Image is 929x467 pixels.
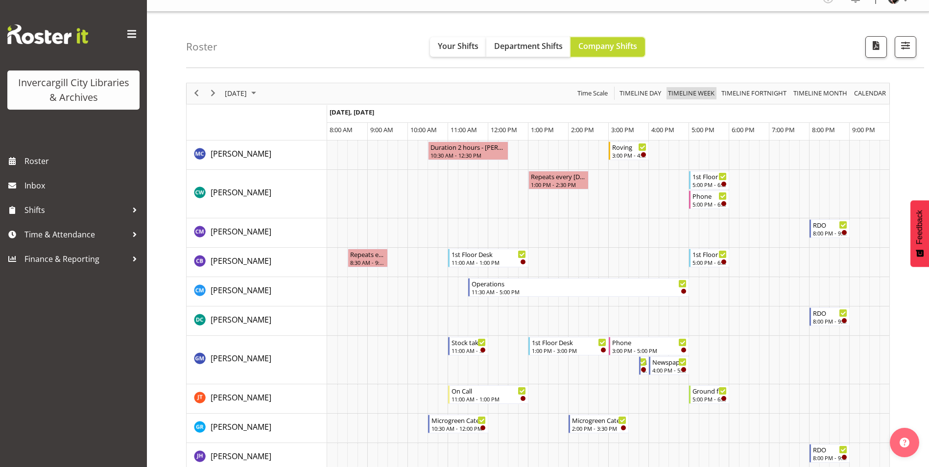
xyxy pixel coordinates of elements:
span: calendar [853,87,887,99]
div: 1st Floor Desk [532,337,606,347]
span: [PERSON_NAME] [211,421,271,432]
div: Phone [692,191,727,201]
span: [PERSON_NAME] [211,256,271,266]
button: Next [207,87,220,99]
div: Cindy Mulrooney"s event - Operations Begin From Friday, October 3, 2025 at 11:30:00 AM GMT+13:00 ... [468,278,689,297]
div: Catherine Wilson"s event - Phone Begin From Friday, October 3, 2025 at 5:00:00 PM GMT+13:00 Ends ... [689,190,729,209]
div: Gabriel McKay Smith"s event - New book tagging Begin From Friday, October 3, 2025 at 3:45:00 PM G... [639,356,649,375]
td: Aurora Catu resource [187,140,327,170]
td: Chris Broad resource [187,248,327,277]
span: Timeline Day [619,87,662,99]
td: Glen Tomlinson resource [187,384,327,414]
button: Previous [190,87,203,99]
div: previous period [188,83,205,104]
div: 10:30 AM - 12:00 PM [431,424,486,432]
span: 4:00 PM [651,125,674,134]
span: Timeline Fortnight [720,87,787,99]
div: 11:30 AM - 5:00 PM [472,288,687,296]
span: 8:00 AM [330,125,353,134]
div: Roving [612,142,646,152]
div: Catherine Wilson"s event - 1st Floor Desk Begin From Friday, October 3, 2025 at 5:00:00 PM GMT+13... [689,171,729,189]
span: [PERSON_NAME] [211,314,271,325]
div: 5:00 PM - 6:00 PM [692,258,727,266]
span: Time & Attendance [24,227,127,242]
div: 5:00 PM - 6:00 PM [692,395,727,403]
span: 9:00 AM [370,125,393,134]
div: Microgreen Caterpillars [572,415,626,425]
div: 1:00 PM - 2:30 PM [531,181,586,188]
span: Your Shifts [438,41,478,51]
span: 11:00 AM [451,125,477,134]
div: 3:00 PM - 4:00 PM [612,151,646,159]
div: Duration 2 hours - [PERSON_NAME] [430,142,506,152]
div: Newspapers [652,357,687,367]
td: Chamique Mamolo resource [187,218,327,248]
span: 3:00 PM [611,125,634,134]
span: 6:00 PM [732,125,755,134]
button: Company Shifts [571,37,645,57]
div: RDO [813,220,847,230]
span: Department Shifts [494,41,563,51]
span: [PERSON_NAME] [211,148,271,159]
div: Chamique Mamolo"s event - RDO Begin From Friday, October 3, 2025 at 8:00:00 PM GMT+13:00 Ends At ... [810,219,850,238]
span: Shifts [24,203,127,217]
div: 10:30 AM - 12:30 PM [430,151,506,159]
div: 1st Floor Desk [692,249,727,259]
span: Roster [24,154,142,168]
div: Jill Harpur"s event - RDO Begin From Friday, October 3, 2025 at 8:00:00 PM GMT+13:00 Ends At Frid... [810,444,850,463]
td: Catherine Wilson resource [187,170,327,218]
span: [DATE] [224,87,248,99]
img: Rosterit website logo [7,24,88,44]
span: Timeline Month [792,87,848,99]
div: 5:00 PM - 6:00 PM [692,181,727,188]
div: 3:00 PM - 5:00 PM [612,347,687,354]
div: Invercargill City Libraries & Archives [17,75,130,105]
a: [PERSON_NAME] [211,187,271,198]
span: Company Shifts [578,41,637,51]
div: Aurora Catu"s event - Roving Begin From Friday, October 3, 2025 at 3:00:00 PM GMT+13:00 Ends At F... [609,141,649,160]
span: 5:00 PM [691,125,715,134]
div: Chris Broad"s event - 1st Floor Desk Begin From Friday, October 3, 2025 at 11:00:00 AM GMT+13:00 ... [448,249,528,267]
span: Time Scale [576,87,609,99]
div: 8:00 PM - 9:00 PM [813,229,847,237]
a: [PERSON_NAME] [211,226,271,237]
div: Glen Tomlinson"s event - On Call Begin From Friday, October 3, 2025 at 11:00:00 AM GMT+13:00 Ends... [448,385,528,404]
button: Your Shifts [430,37,486,57]
div: October 3, 2025 [221,83,262,104]
div: New book tagging [643,357,647,367]
div: 1:00 PM - 3:00 PM [532,347,606,354]
div: Phone [612,337,687,347]
td: Gabriel McKay Smith resource [187,336,327,384]
span: Timeline Week [667,87,715,99]
td: Grace Roscoe-Squires resource [187,414,327,443]
div: 4:00 PM - 5:00 PM [652,366,687,374]
a: [PERSON_NAME] [211,392,271,403]
span: 8:00 PM [812,125,835,134]
div: 1st Floor Desk [692,171,727,181]
span: Finance & Reporting [24,252,127,266]
div: RDO [813,444,847,454]
div: Grace Roscoe-Squires"s event - Microgreen Caterpillars Begin From Friday, October 3, 2025 at 2:00... [569,415,629,433]
span: 7:00 PM [772,125,795,134]
td: Donald Cunningham resource [187,306,327,336]
a: [PERSON_NAME] [211,450,271,462]
div: Grace Roscoe-Squires"s event - Microgreen Caterpillars Begin From Friday, October 3, 2025 at 10:3... [428,415,488,433]
button: Timeline Week [667,87,716,99]
div: Glen Tomlinson"s event - Ground floor Help Desk Begin From Friday, October 3, 2025 at 5:00:00 PM ... [689,385,729,404]
button: Filter Shifts [895,36,916,58]
span: 2:00 PM [571,125,594,134]
div: Gabriel McKay Smith"s event - Newspapers Begin From Friday, October 3, 2025 at 4:00:00 PM GMT+13:... [649,356,689,375]
button: Feedback - Show survey [910,200,929,267]
span: [DATE], [DATE] [330,108,374,117]
div: Gabriel McKay Smith"s event - Stock taking Begin From Friday, October 3, 2025 at 11:00:00 AM GMT+... [448,337,488,355]
span: [PERSON_NAME] [211,285,271,296]
div: RDO [813,308,847,318]
span: 10:00 AM [410,125,437,134]
img: help-xxl-2.png [900,438,909,447]
a: [PERSON_NAME] [211,148,271,160]
div: 3:45 PM - 4:00 PM [643,366,647,374]
button: October 2025 [223,87,261,99]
